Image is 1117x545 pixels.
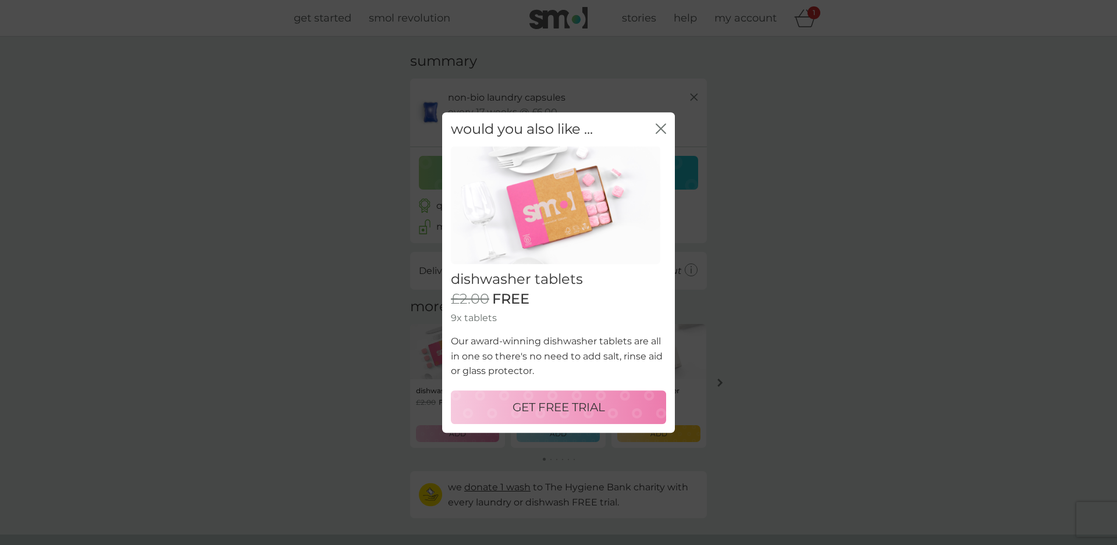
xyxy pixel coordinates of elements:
span: FREE [492,291,529,308]
h2: would you also like ... [451,121,593,138]
span: £2.00 [451,291,489,308]
button: close [656,123,666,136]
p: GET FREE TRIAL [513,398,605,416]
button: GET FREE TRIAL [451,390,666,424]
p: 9x tablets [451,311,666,326]
h2: dishwasher tablets [451,271,666,288]
p: Our award-winning dishwasher tablets are all in one so there's no need to add salt, rinse aid or ... [451,334,666,379]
